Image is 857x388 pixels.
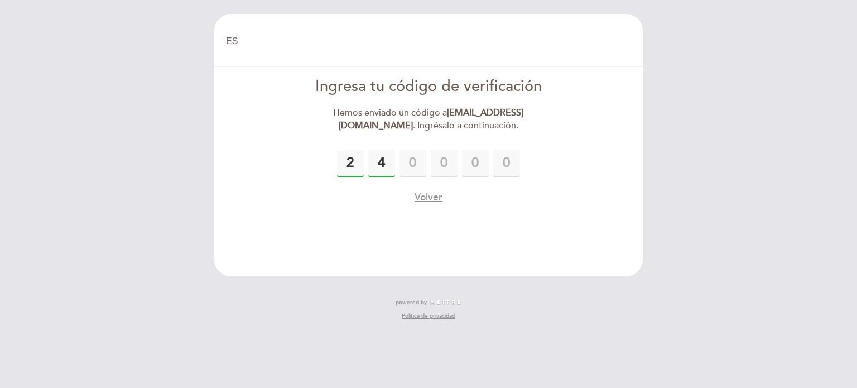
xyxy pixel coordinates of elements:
[399,150,426,177] input: 0
[396,299,427,306] span: powered by
[462,150,489,177] input: 0
[301,107,557,132] div: Hemos enviado un código a . Ingrésalo a continuación.
[430,300,461,305] img: MEITRE
[402,312,455,320] a: Política de privacidad
[396,299,461,306] a: powered by
[431,150,458,177] input: 0
[301,76,557,98] div: Ingresa tu código de verificación
[337,150,364,177] input: 0
[368,150,395,177] input: 0
[493,150,520,177] input: 0
[339,107,524,131] strong: [EMAIL_ADDRESS][DOMAIN_NAME]
[415,190,442,204] button: Volver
